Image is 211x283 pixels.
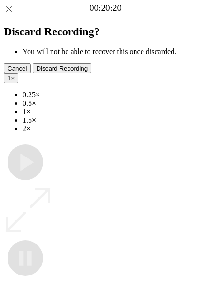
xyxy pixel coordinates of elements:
[23,47,207,56] li: You will not be able to recover this once discarded.
[23,91,207,99] li: 0.25×
[23,108,207,116] li: 1×
[23,125,207,133] li: 2×
[4,25,207,38] h2: Discard Recording?
[8,75,11,82] span: 1
[4,63,31,73] button: Cancel
[90,3,121,13] a: 00:20:20
[23,99,207,108] li: 0.5×
[33,63,92,73] button: Discard Recording
[23,116,207,125] li: 1.5×
[4,73,18,83] button: 1×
